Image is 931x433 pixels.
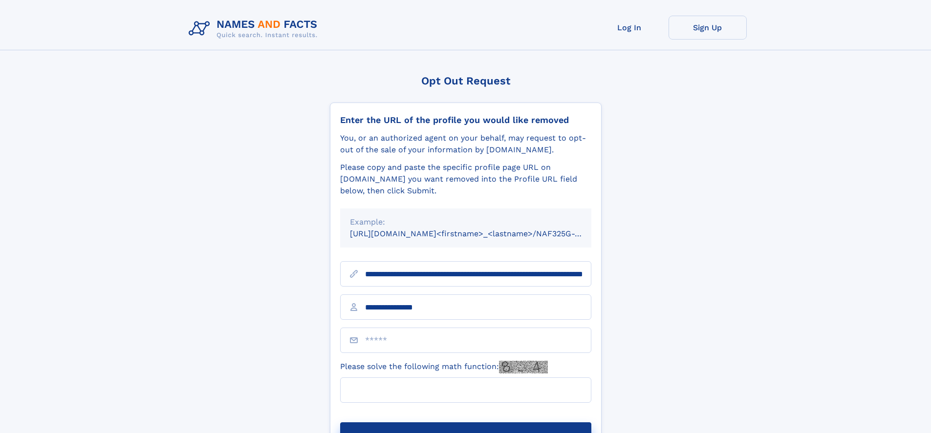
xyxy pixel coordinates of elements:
a: Sign Up [669,16,747,40]
img: Logo Names and Facts [185,16,325,42]
div: Opt Out Request [330,75,602,87]
small: [URL][DOMAIN_NAME]<firstname>_<lastname>/NAF325G-xxxxxxxx [350,229,610,238]
div: Please copy and paste the specific profile page URL on [DOMAIN_NAME] you want removed into the Pr... [340,162,591,197]
a: Log In [590,16,669,40]
label: Please solve the following math function: [340,361,548,373]
div: Enter the URL of the profile you would like removed [340,115,591,125]
div: You, or an authorized agent on your behalf, may request to opt-out of the sale of your informatio... [340,132,591,156]
div: Example: [350,216,582,228]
